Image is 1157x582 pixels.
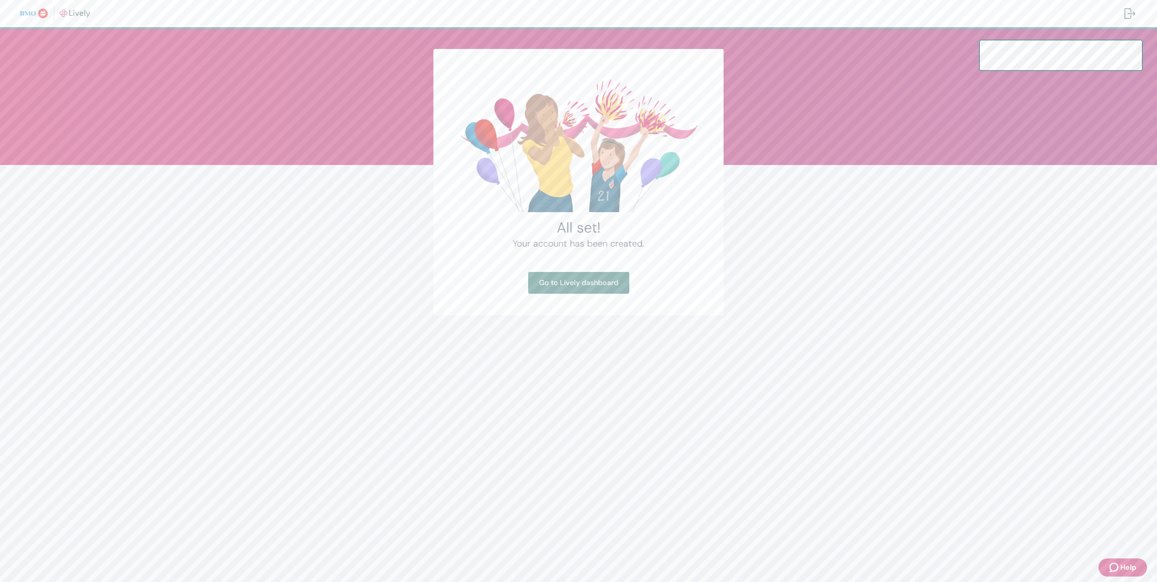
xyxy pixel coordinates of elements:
[455,218,702,237] h2: All set!
[1117,3,1142,24] button: Log out
[528,272,629,294] a: Go to Lively dashboard
[20,6,90,21] img: Lively
[1109,562,1120,573] svg: Zendesk support icon
[1120,562,1136,573] span: Help
[1099,558,1147,577] button: Zendesk support iconHelp
[455,237,702,250] h4: Your account has been created.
